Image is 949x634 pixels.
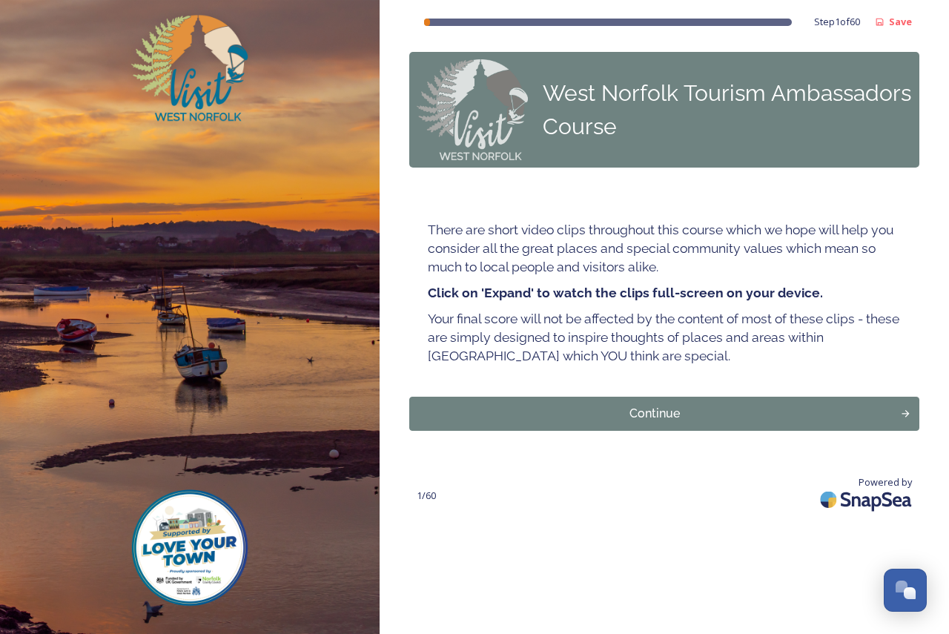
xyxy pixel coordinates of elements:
strong: Save [889,15,912,28]
span: 1 / 60 [417,489,436,503]
h4: Your final score will not be affected by the content of most of these clips - these are simply de... [428,310,901,366]
img: SnapSea Logo [816,482,919,517]
h4: There are short video clips throughout this course which we hope will help you consider all the g... [428,221,901,277]
strong: Click on 'Expand' to watch the clips full-screen on your device. [428,285,823,300]
span: Powered by [859,475,912,489]
span: Step 1 of 60 [814,15,860,29]
div: Continue [417,405,893,423]
button: Open Chat [884,569,927,612]
img: Step-0_VWN_Logo_for_Panel%20on%20all%20steps.png [417,59,528,160]
div: West Norfolk Tourism Ambassadors Course [543,76,912,143]
button: Continue [409,397,919,431]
